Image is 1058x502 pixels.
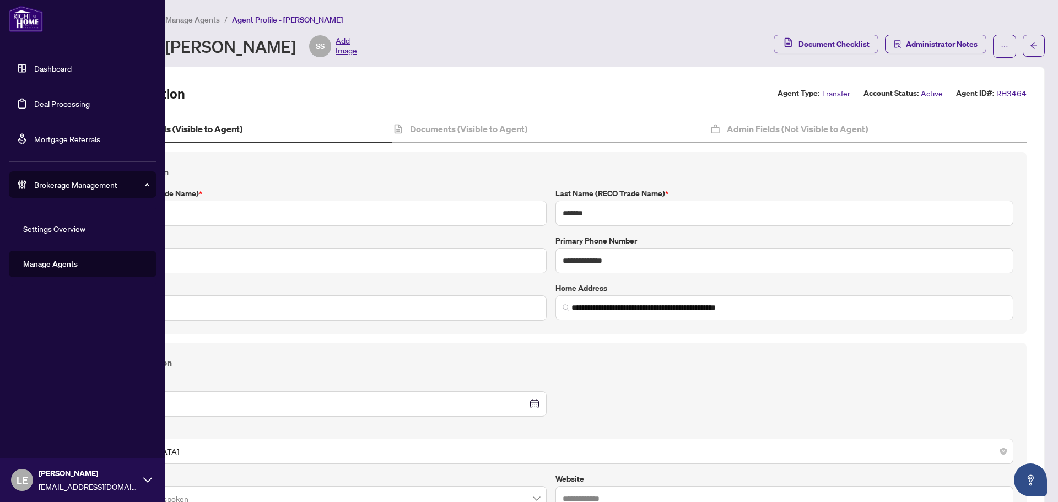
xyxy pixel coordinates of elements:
span: SS [316,40,325,52]
img: logo [9,6,43,32]
span: ellipsis [1001,42,1008,50]
div: Agent Profile - [PERSON_NAME] [57,35,357,57]
span: Transfer [822,87,850,100]
label: E-mail Address [89,282,547,294]
label: Website [555,473,1013,485]
a: Manage Agents [23,259,78,269]
label: Last Name (RECO Trade Name) [555,187,1013,199]
span: [PERSON_NAME] [39,467,138,479]
a: Dashboard [34,63,72,73]
a: Settings Overview [23,224,85,234]
label: Home Address [555,282,1013,294]
span: [EMAIL_ADDRESS][DOMAIN_NAME] [39,481,138,493]
button: Document Checklist [774,35,878,53]
span: Administrator Notes [906,35,978,53]
button: Administrator Notes [885,35,986,53]
label: Gender [89,425,1013,438]
span: RH3464 [996,87,1027,100]
h4: Agent Profile Fields (Visible to Agent) [92,122,242,136]
h4: Contact Information [89,165,1013,179]
a: Mortgage Referrals [34,134,100,144]
img: search_icon [563,304,569,311]
label: Agent Type: [778,87,819,100]
button: Open asap [1014,463,1047,496]
h4: Documents (Visible to Agent) [410,122,527,136]
span: Document Checklist [798,35,870,53]
span: Add Image [336,35,357,57]
h4: Admin Fields (Not Visible to Agent) [727,122,868,136]
label: First Name (RECO Trade Name) [89,187,547,199]
span: Agent Profile - [PERSON_NAME] [232,15,343,25]
span: solution [894,40,902,48]
label: Date of Birth [89,378,547,390]
span: Manage Agents [165,15,220,25]
span: LE [17,472,28,488]
label: Agent ID#: [956,87,994,100]
h4: Personal Information [89,356,1013,369]
li: / [224,13,228,26]
a: Deal Processing [34,99,90,109]
span: Male [95,441,1007,462]
label: Legal Name [89,235,547,247]
label: Languages spoken [89,473,547,485]
label: Primary Phone Number [555,235,1013,247]
label: Account Status: [863,87,919,100]
span: Brokerage Management [34,179,149,191]
span: Active [921,87,943,100]
span: close-circle [1000,448,1007,455]
span: arrow-left [1030,42,1038,50]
